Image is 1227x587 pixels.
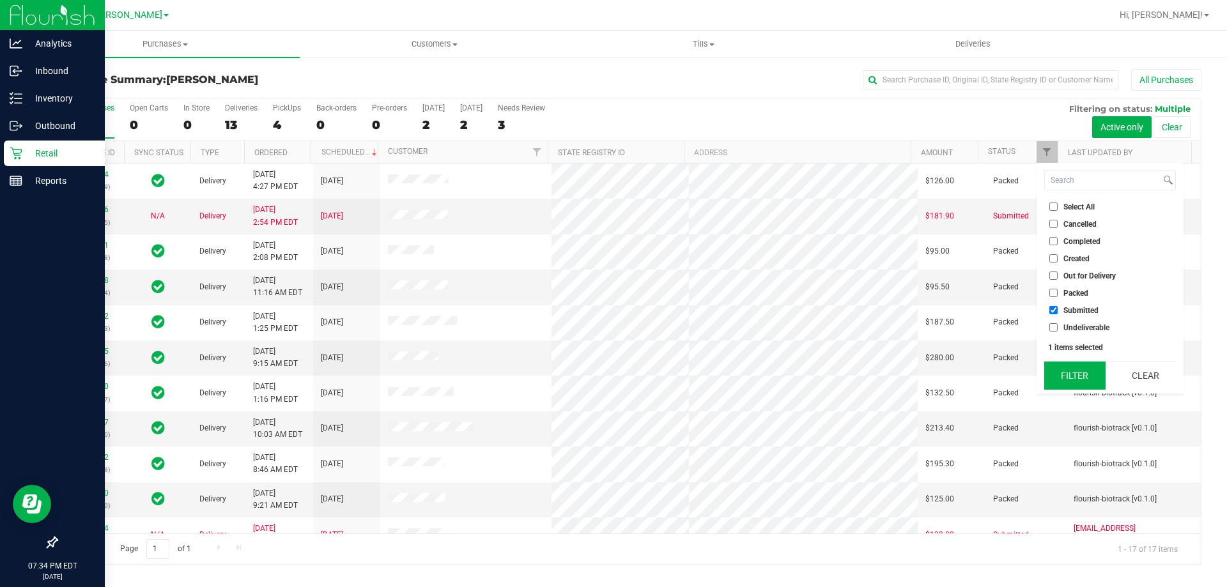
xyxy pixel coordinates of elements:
div: 0 [372,118,407,132]
div: 3 [498,118,545,132]
span: Delivery [199,493,226,505]
a: State Registry ID [558,148,625,157]
span: [DATE] [321,458,343,470]
a: Scheduled [321,148,380,156]
span: In Sync [151,349,165,367]
span: $95.00 [925,245,950,257]
span: [PERSON_NAME] [92,10,162,20]
a: Deliveries [838,31,1107,57]
span: Delivery [199,458,226,470]
button: Clear [1154,116,1191,138]
span: Delivery [199,210,226,222]
button: N/A [151,210,165,222]
a: Status [988,147,1015,156]
span: [DATE] [321,493,343,505]
span: In Sync [151,490,165,508]
a: 11848257 [73,418,109,427]
div: Open Carts [130,103,168,112]
span: [DATE] 4:27 PM EDT [253,169,298,193]
span: flourish-biotrack [v0.1.0] [1074,458,1157,470]
input: Submitted [1049,306,1058,314]
input: Completed [1049,237,1058,245]
button: Filter [1044,362,1106,390]
span: [DATE] 2:08 PM EDT [253,240,298,264]
div: 0 [183,118,210,132]
span: In Sync [151,384,165,402]
span: In Sync [151,455,165,473]
span: $195.30 [925,458,954,470]
a: Ordered [254,148,288,157]
a: 11850171 [73,241,109,250]
iframe: Resource center [13,485,51,523]
span: Packed [1063,289,1088,297]
span: $187.50 [925,316,954,328]
span: [DATE] 9:15 AM EDT [253,346,298,370]
span: Created [1063,255,1090,263]
span: [DATE] [321,210,343,222]
a: Type [201,148,219,157]
span: Packed [993,458,1019,470]
span: Delivery [199,387,226,399]
input: Search [1045,171,1161,190]
a: Sync Status [134,148,183,157]
span: $126.00 [925,175,954,187]
span: [DATE] 1:16 PM EDT [253,381,298,405]
span: $95.50 [925,281,950,293]
a: Customer [388,147,428,156]
button: N/A [151,529,165,541]
a: 11850736 [73,205,109,214]
p: 07:34 PM EDT [6,560,99,572]
span: [DATE] [321,245,343,257]
div: [DATE] [422,103,445,112]
input: Undeliverable [1049,323,1058,332]
span: $125.00 [925,493,954,505]
span: Deliveries [938,38,1008,50]
div: Back-orders [316,103,357,112]
span: Not Applicable [151,211,165,220]
inline-svg: Inbound [10,65,22,77]
div: Pre-orders [372,103,407,112]
p: Reports [22,173,99,188]
span: In Sync [151,419,165,437]
span: Delivery [199,352,226,364]
div: 0 [316,118,357,132]
span: Hi, [PERSON_NAME]! [1120,10,1203,20]
a: 11851294 [73,170,109,179]
a: Last Updated By [1068,148,1132,157]
p: [DATE] [6,572,99,581]
span: [PERSON_NAME] [166,73,258,86]
a: Amount [921,148,953,157]
p: Outbound [22,118,99,133]
button: All Purchases [1131,69,1201,91]
inline-svg: Outbound [10,119,22,132]
span: [DATE] [321,175,343,187]
span: In Sync [151,278,165,296]
span: Delivery [199,245,226,257]
div: In Store [183,103,210,112]
button: Active only [1092,116,1152,138]
span: Packed [993,493,1019,505]
span: Submitted [993,529,1029,541]
input: Created [1049,254,1058,263]
a: 11845950 [73,489,109,498]
span: $181.90 [925,210,954,222]
a: Customers [300,31,569,57]
th: Address [684,141,911,164]
input: Search Purchase ID, Original ID, State Registry ID or Customer Name... [863,70,1118,89]
inline-svg: Analytics [10,37,22,50]
a: Tills [569,31,838,57]
span: $280.00 [925,352,954,364]
span: Cancelled [1063,220,1097,228]
span: [DATE] [321,352,343,364]
span: [DATE] 8:46 AM EDT [253,452,298,476]
p: Inbound [22,63,99,79]
inline-svg: Inventory [10,92,22,105]
div: 13 [225,118,258,132]
span: [EMAIL_ADDRESS][DOMAIN_NAME] [1074,522,1193,547]
a: 11846805 [73,347,109,356]
a: Purchases [31,31,300,57]
div: [DATE] [460,103,482,112]
p: Analytics [22,36,99,51]
div: PickUps [273,103,301,112]
span: [DATE] 10:03 AM EDT [253,416,302,441]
